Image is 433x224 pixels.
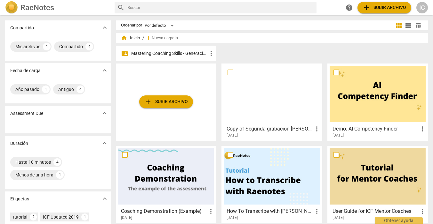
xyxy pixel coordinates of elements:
div: Año pasado [15,86,39,93]
input: Buscar [127,3,314,13]
button: Mostrar más [100,66,109,75]
button: Tabla [413,21,423,30]
span: expand_more [101,195,108,203]
div: 1 [81,213,88,220]
button: IC [416,2,428,13]
span: [DATE] [121,215,132,220]
span: more_vert [419,125,426,133]
span: add [145,35,152,41]
a: Coaching Demonstration (Example)[DATE] [118,148,214,220]
span: more_vert [207,49,215,57]
span: more_vert [313,125,321,133]
p: Assessment Due [10,110,43,117]
button: Mostrar más [100,194,109,204]
a: Obtener ayuda [343,2,355,13]
span: home [121,35,127,41]
p: Compartido [10,25,34,31]
span: view_module [395,22,403,29]
span: [DATE] [333,215,344,220]
span: help [345,4,353,11]
button: Mostrar más [100,23,109,33]
img: Logo [5,1,18,14]
h3: Coaching Demonstration (Example) [121,207,207,215]
div: Obtener ayuda [375,217,423,224]
span: Subir archivo [363,4,406,11]
span: view_list [405,22,412,29]
span: add [363,4,370,11]
span: more_vert [419,207,426,215]
span: expand_more [101,67,108,74]
div: 1 [56,171,64,179]
div: 4 [53,158,61,166]
div: 2 [30,213,37,220]
a: LogoRaeNotes [5,1,109,14]
div: Mis archivos [15,43,40,50]
span: more_vert [207,207,215,215]
span: more_vert [313,207,321,215]
a: Demo: AI Competency Finder[DATE] [330,66,426,138]
div: Por defecto [145,20,176,31]
span: add [144,98,152,106]
h3: How To Transcribe with RaeNotes [227,207,313,215]
div: 4 [85,43,93,50]
div: ICF Updated 2019 [43,214,79,220]
a: How To Transcribe with [PERSON_NAME][DATE] [224,148,320,220]
button: Lista [404,21,413,30]
div: 4 [76,86,84,93]
span: table_chart [415,22,421,28]
button: Cuadrícula [394,21,404,30]
button: Subir [139,95,193,108]
span: expand_more [101,139,108,147]
span: / [142,36,144,41]
button: Subir [357,2,411,13]
span: expand_more [101,24,108,32]
span: Subir archivo [144,98,188,106]
div: Antiguo [58,86,74,93]
span: [DATE] [333,133,344,138]
a: Copy of Segunda grabación [PERSON_NAME] - Carolina Sol de [GEOGRAPHIC_DATA][PERSON_NAME][DATE] [224,66,320,138]
span: search [117,4,125,11]
p: Mastering Coaching Skills - Generación 31 [131,50,207,57]
div: Ordenar por [121,23,142,28]
span: [DATE] [227,133,238,138]
a: User Guide for ICF Mentor Coaches[DATE] [330,148,426,220]
div: Compartido [59,43,83,50]
button: Mostrar más [100,138,109,148]
p: Fecha de carga [10,67,41,74]
span: folder_shared [121,49,129,57]
p: Etiquetas [10,196,29,202]
span: Inicio [121,35,140,41]
span: Nueva carpeta [152,36,178,41]
div: 1 [42,86,50,93]
h3: Demo: AI Competency Finder [333,125,419,133]
h3: User Guide for ICF Mentor Coaches [333,207,419,215]
span: [DATE] [227,215,238,220]
div: Hasta 10 minutos [15,159,51,165]
div: tutorial [13,214,27,220]
div: 1 [43,43,51,50]
p: Duración [10,140,28,147]
span: expand_more [101,109,108,117]
div: Menos de una hora [15,172,53,178]
h3: Copy of Segunda grabación de abril - Carolina Sol de Santa Brigida [227,125,313,133]
h2: RaeNotes [20,3,54,12]
button: Mostrar más [100,108,109,118]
